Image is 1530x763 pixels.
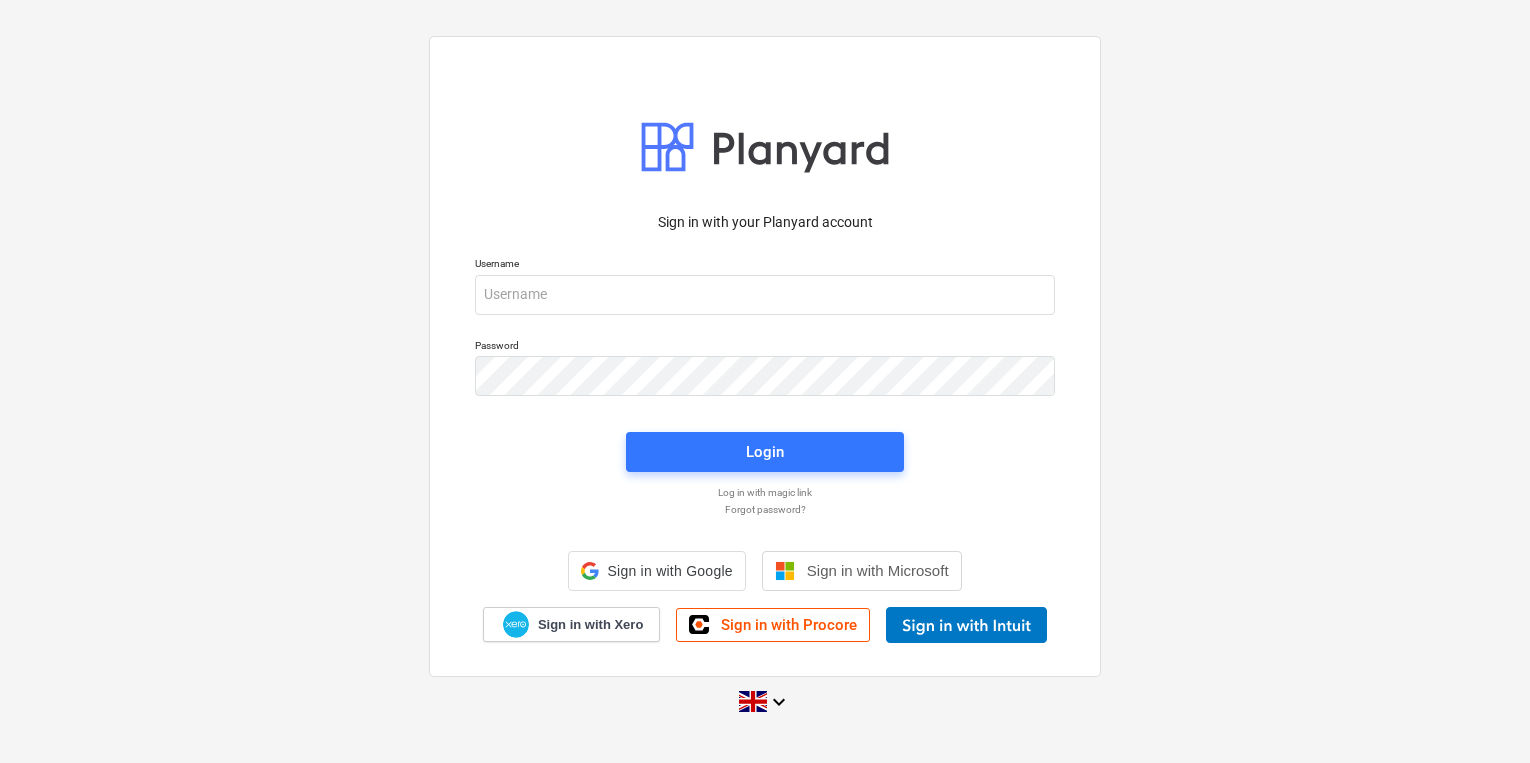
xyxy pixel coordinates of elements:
p: Sign in with your Planyard account [475,212,1055,233]
button: Login [626,432,904,472]
div: Login [746,439,784,465]
div: Sign in with Google [568,551,745,591]
img: Xero logo [503,611,529,638]
a: Forgot password? [465,503,1065,516]
span: Sign in with Google [607,563,732,579]
a: Sign in with Xero [483,607,661,642]
span: Sign in with Procore [721,616,857,634]
img: Microsoft logo [775,561,795,581]
a: Sign in with Procore [676,608,870,642]
i: keyboard_arrow_down [767,690,791,714]
span: Sign in with Xero [538,616,643,634]
span: Sign in with Microsoft [807,562,949,579]
p: Password [475,339,1055,356]
a: Log in with magic link [465,486,1065,499]
p: Username [475,257,1055,274]
input: Username [475,275,1055,315]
